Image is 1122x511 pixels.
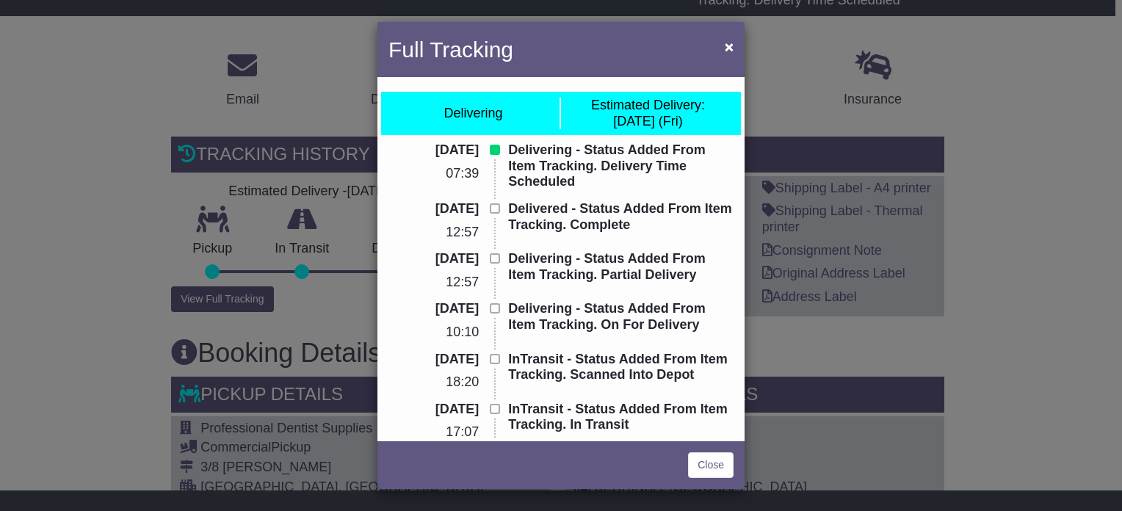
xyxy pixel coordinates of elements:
[388,275,479,291] p: 12:57
[444,106,502,122] div: Delivering
[725,38,734,55] span: ×
[508,402,734,433] p: InTransit - Status Added From Item Tracking. In Transit
[508,201,734,233] p: Delivered - Status Added From Item Tracking. Complete
[508,352,734,383] p: InTransit - Status Added From Item Tracking. Scanned Into Depot
[388,166,479,182] p: 07:39
[388,402,479,418] p: [DATE]
[388,251,479,267] p: [DATE]
[508,142,734,190] p: Delivering - Status Added From Item Tracking. Delivery Time Scheduled
[591,98,705,112] span: Estimated Delivery:
[388,424,479,441] p: 17:07
[388,301,479,317] p: [DATE]
[508,251,734,283] p: Delivering - Status Added From Item Tracking. Partial Delivery
[388,225,479,241] p: 12:57
[388,201,479,217] p: [DATE]
[591,98,705,129] div: [DATE] (Fri)
[388,33,513,66] h4: Full Tracking
[388,142,479,159] p: [DATE]
[688,452,734,478] a: Close
[388,325,479,341] p: 10:10
[508,301,734,333] p: Delivering - Status Added From Item Tracking. On For Delivery
[717,32,741,62] button: Close
[388,352,479,368] p: [DATE]
[388,374,479,391] p: 18:20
